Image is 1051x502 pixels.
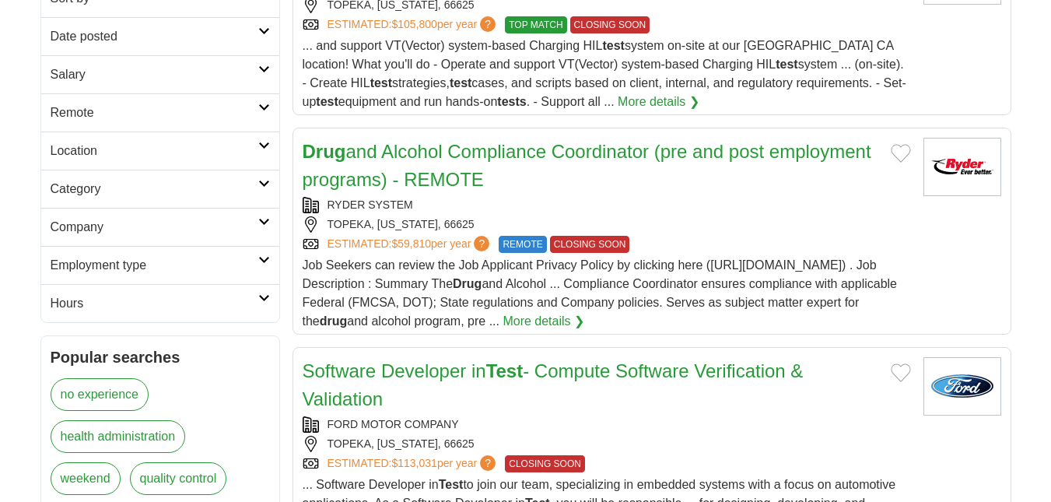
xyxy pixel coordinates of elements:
span: $113,031 [391,457,436,469]
strong: test [370,76,392,90]
span: $105,800 [391,18,436,30]
strong: tests [497,95,526,108]
a: RYDER SYSTEM [328,198,413,211]
a: Employment type [41,246,279,284]
a: More details ❯ [503,312,584,331]
a: Drugand Alcohol Compliance Coordinator (pre and post employment programs) - REMOTE [303,141,871,190]
h2: Category [51,180,258,198]
button: Add to favorite jobs [891,363,911,382]
h2: Popular searches [51,346,270,369]
span: TOP MATCH [505,16,566,33]
span: ? [480,16,496,32]
a: More details ❯ [618,93,699,111]
a: Category [41,170,279,208]
a: Location [41,132,279,170]
h2: Date posted [51,27,258,46]
strong: Drug [303,141,346,162]
span: CLOSING SOON [570,16,650,33]
a: ESTIMATED:$113,031per year? [328,455,499,472]
span: ? [474,236,489,251]
a: Date posted [41,17,279,55]
a: health administration [51,420,186,453]
a: quality control [130,462,227,495]
a: Software Developer inTest- Compute Software Verification & Validation [303,360,804,409]
h2: Remote [51,104,258,122]
strong: test [316,95,338,108]
span: Job Seekers can review the Job Applicant Privacy Policy by clicking here ([URL][DOMAIN_NAME]) . J... [303,258,898,328]
a: weekend [51,462,121,495]
h2: Location [51,142,258,160]
strong: test [776,58,797,71]
span: $59,810 [391,237,431,250]
span: ? [480,455,496,471]
strong: drug [320,314,348,328]
a: Remote [41,93,279,132]
span: CLOSING SOON [505,455,585,472]
h2: Salary [51,65,258,84]
span: REMOTE [499,236,546,253]
strong: Drug [453,277,482,290]
a: FORD MOTOR COMPANY [328,418,459,430]
h2: Hours [51,294,258,313]
img: Ford logo [923,357,1001,416]
strong: test [450,76,471,90]
strong: Test [439,478,464,491]
span: CLOSING SOON [550,236,630,253]
a: Hours [41,284,279,322]
button: Add to favorite jobs [891,144,911,163]
h2: Employment type [51,256,258,275]
h2: Company [51,218,258,237]
strong: Test [486,360,524,381]
a: ESTIMATED:$105,800per year? [328,16,499,33]
a: ESTIMATED:$59,810per year? [328,236,493,253]
a: Company [41,208,279,246]
strong: test [602,39,624,52]
div: TOPEKA, [US_STATE], 66625 [303,436,911,452]
img: Ryder System logo [923,138,1001,196]
div: TOPEKA, [US_STATE], 66625 [303,216,911,233]
a: Salary [41,55,279,93]
a: no experience [51,378,149,411]
span: ... and support VT(Vector) system-based Charging HIL system on-site at our [GEOGRAPHIC_DATA] CA l... [303,39,906,108]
